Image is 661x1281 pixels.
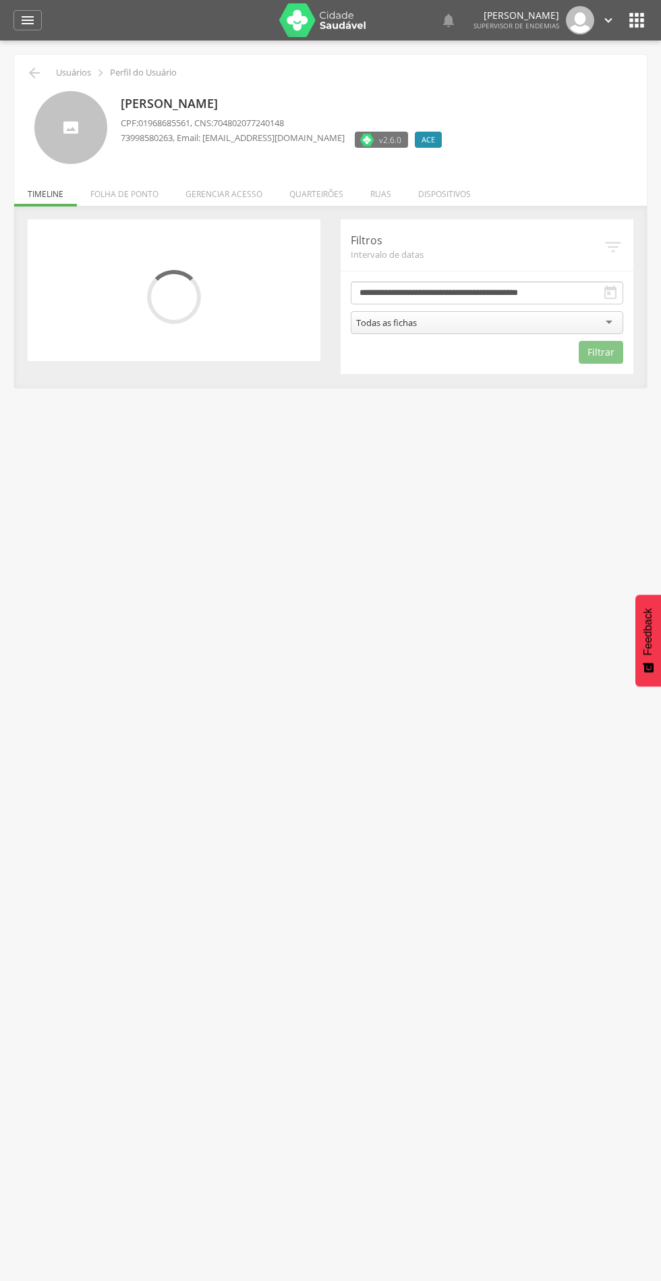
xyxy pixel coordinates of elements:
[56,67,91,78] p: Usuários
[121,132,173,144] span: 73998580263
[601,6,616,34] a: 
[357,175,405,207] li: Ruas
[93,65,108,80] i: 
[579,341,623,364] button: Filtrar
[440,6,457,34] a: 
[20,12,36,28] i: 
[642,608,654,655] span: Feedback
[356,317,417,329] div: Todas as fichas
[121,95,449,113] p: [PERSON_NAME]
[77,175,172,207] li: Folha de ponto
[473,21,559,30] span: Supervisor de Endemias
[473,11,559,20] p: [PERSON_NAME]
[172,175,276,207] li: Gerenciar acesso
[603,237,623,257] i: 
[601,13,616,28] i: 
[121,132,345,144] p: , Email: [EMAIL_ADDRESS][DOMAIN_NAME]
[213,117,284,129] span: 704802077240148
[13,10,42,30] a: 
[440,12,457,28] i: 
[422,134,435,145] span: ACE
[351,248,603,261] span: Intervalo de datas
[121,117,449,130] p: CPF: , CNS:
[276,175,357,207] li: Quarteirões
[26,65,42,81] i: Voltar
[379,133,401,146] span: v2.6.0
[138,117,190,129] span: 01968685561
[355,132,408,148] label: Versão do aplicativo
[635,595,661,686] button: Feedback - Mostrar pesquisa
[405,175,484,207] li: Dispositivos
[602,285,619,301] i: 
[351,233,603,248] p: Filtros
[626,9,648,31] i: 
[110,67,177,78] p: Perfil do Usuário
